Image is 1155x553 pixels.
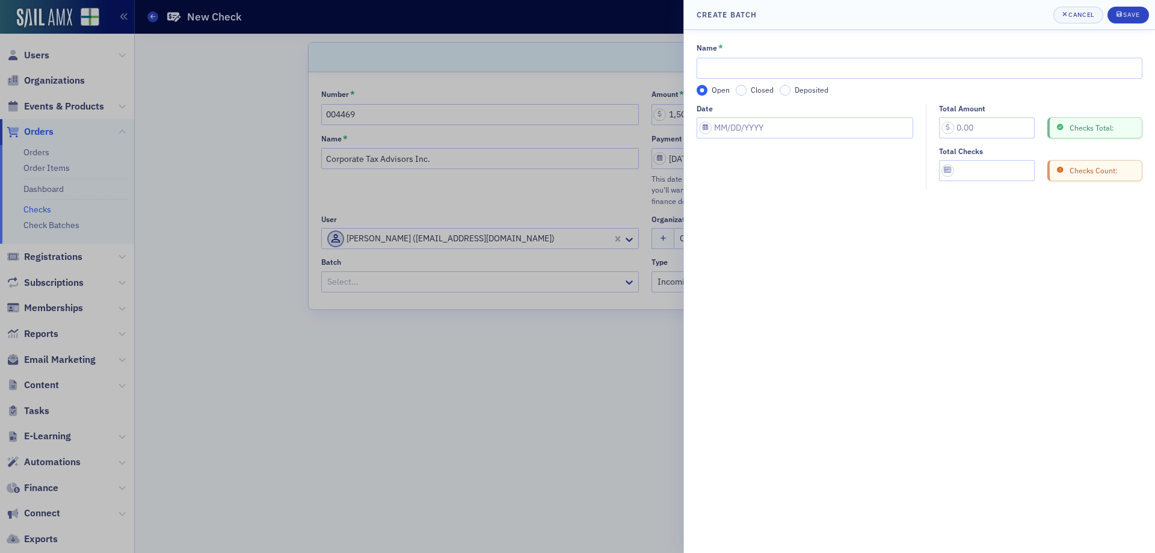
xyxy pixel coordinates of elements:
[1123,11,1139,18] div: Save
[795,85,828,94] span: Deposited
[751,85,774,94] span: Closed
[712,85,730,94] span: Open
[718,43,723,54] abbr: This field is required
[697,85,707,96] input: Open
[1053,7,1103,23] button: Cancel
[697,104,713,113] div: Date
[736,85,747,96] input: Closed
[1067,165,1118,176] span: Checks Count:
[939,147,983,156] div: Total Checks
[939,117,1035,138] input: 0.00
[1068,11,1094,18] div: Cancel
[780,85,790,96] input: Deposited
[697,9,757,20] h4: Create batch
[1067,122,1114,133] span: Checks Total:
[697,117,913,138] input: MM/DD/YYYY
[939,104,985,113] div: Total Amount
[697,43,717,52] div: Name
[1107,7,1149,23] button: Save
